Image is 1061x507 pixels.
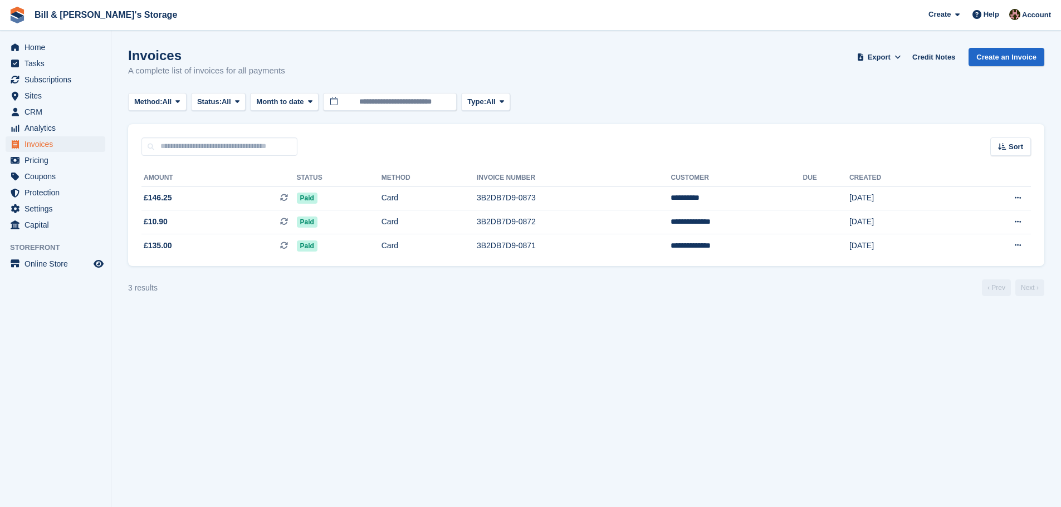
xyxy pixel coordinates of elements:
a: Next [1015,279,1044,296]
a: menu [6,185,105,200]
span: Settings [25,201,91,216]
h1: Invoices [128,48,285,63]
span: £146.25 [144,192,172,204]
a: menu [6,72,105,87]
a: menu [6,40,105,55]
nav: Page [980,279,1047,296]
span: Help [984,9,999,20]
th: Customer [671,169,803,187]
span: Status: [197,96,222,107]
div: 3 results [128,282,158,294]
a: menu [6,120,105,136]
span: All [222,96,231,107]
a: menu [6,169,105,184]
button: Status: All [191,93,246,111]
span: Online Store [25,256,91,272]
span: £10.90 [144,216,168,228]
span: Capital [25,217,91,233]
td: 3B2DB7D9-0873 [477,186,671,210]
span: £135.00 [144,240,172,252]
a: Create an Invoice [969,48,1044,66]
a: menu [6,201,105,216]
th: Amount [141,169,297,187]
span: Method: [134,96,163,107]
img: stora-icon-8386f47178a22dfd0bd8f6a31ec36ba5ce8667c1dd55bd0f319d3a0aa187defe.svg [9,7,26,23]
td: 3B2DB7D9-0872 [477,210,671,234]
span: All [163,96,172,107]
td: Card [382,186,477,210]
span: Month to date [256,96,304,107]
span: Invoices [25,136,91,152]
span: Paid [297,216,317,228]
span: Pricing [25,152,91,168]
button: Export [854,48,903,66]
a: menu [6,88,105,104]
a: menu [6,217,105,233]
span: Account [1022,9,1051,21]
span: All [486,96,496,107]
span: Export [868,52,891,63]
th: Invoice Number [477,169,671,187]
a: menu [6,256,105,272]
span: Paid [297,240,317,252]
th: Due [803,169,849,187]
span: Coupons [25,169,91,184]
a: Preview store [92,257,105,270]
td: 3B2DB7D9-0871 [477,234,671,257]
th: Status [297,169,382,187]
span: Type: [467,96,486,107]
td: [DATE] [849,186,954,210]
a: menu [6,136,105,152]
button: Month to date [250,93,319,111]
a: menu [6,104,105,120]
td: Card [382,210,477,234]
span: Storefront [10,242,111,253]
span: Paid [297,193,317,204]
span: Tasks [25,56,91,71]
th: Method [382,169,477,187]
a: Previous [982,279,1011,296]
button: Type: All [461,93,510,111]
span: Create [928,9,951,20]
td: [DATE] [849,210,954,234]
a: Bill & [PERSON_NAME]'s Storage [30,6,182,24]
button: Method: All [128,93,187,111]
img: Jack Bottesch [1009,9,1020,20]
span: Sort [1009,141,1023,152]
span: Subscriptions [25,72,91,87]
span: Sites [25,88,91,104]
a: menu [6,152,105,168]
a: Credit Notes [908,48,960,66]
a: menu [6,56,105,71]
span: Home [25,40,91,55]
td: Card [382,234,477,257]
span: Protection [25,185,91,200]
td: [DATE] [849,234,954,257]
span: CRM [25,104,91,120]
p: A complete list of invoices for all payments [128,65,285,77]
span: Analytics [25,120,91,136]
th: Created [849,169,954,187]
